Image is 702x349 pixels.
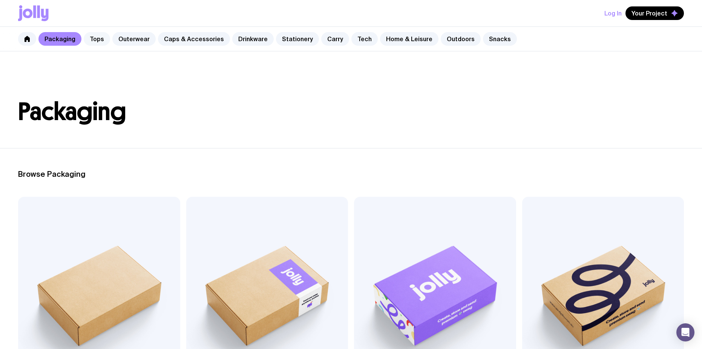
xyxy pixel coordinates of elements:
a: Stationery [276,32,319,46]
a: Carry [321,32,349,46]
h1: Packaging [18,100,684,124]
a: Drinkware [232,32,274,46]
button: Your Project [625,6,684,20]
a: Tech [351,32,378,46]
a: Tops [84,32,110,46]
a: Outdoors [441,32,481,46]
span: Your Project [631,9,667,17]
a: Home & Leisure [380,32,438,46]
a: Caps & Accessories [158,32,230,46]
div: Open Intercom Messenger [676,323,694,341]
a: Snacks [483,32,517,46]
a: Outerwear [112,32,156,46]
a: Packaging [38,32,81,46]
button: Log In [604,6,622,20]
h2: Browse Packaging [18,170,684,179]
